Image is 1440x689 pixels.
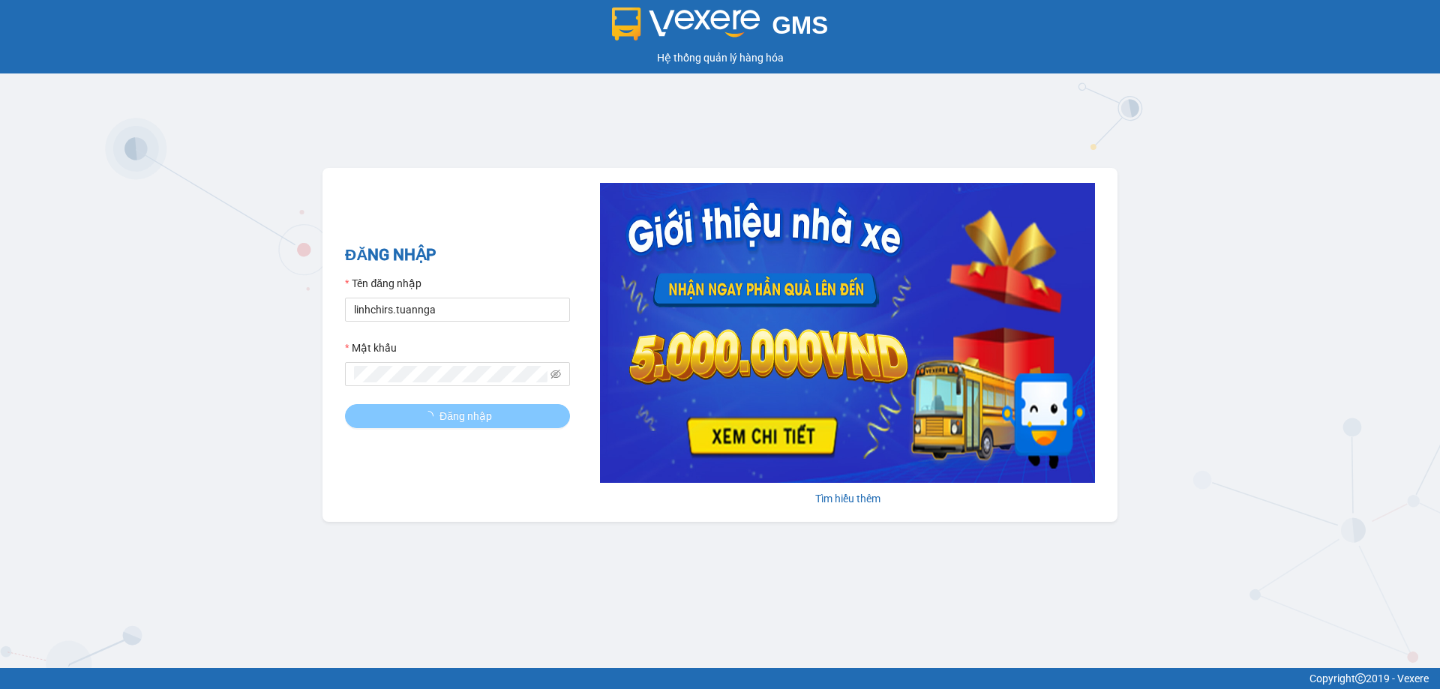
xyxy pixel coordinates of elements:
[550,369,561,379] span: eye-invisible
[345,340,397,356] label: Mật khẩu
[600,490,1095,507] div: Tìm hiểu thêm
[345,404,570,428] button: Đăng nhập
[4,49,1436,66] div: Hệ thống quản lý hàng hóa
[354,366,547,382] input: Mật khẩu
[345,275,421,292] label: Tên đăng nhập
[423,411,439,421] span: loading
[612,7,760,40] img: logo 2
[345,243,570,268] h2: ĐĂNG NHẬP
[439,408,492,424] span: Đăng nhập
[600,183,1095,483] img: banner-0
[612,22,829,34] a: GMS
[1355,673,1366,684] span: copyright
[772,11,828,39] span: GMS
[11,670,1429,687] div: Copyright 2019 - Vexere
[345,298,570,322] input: Tên đăng nhập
